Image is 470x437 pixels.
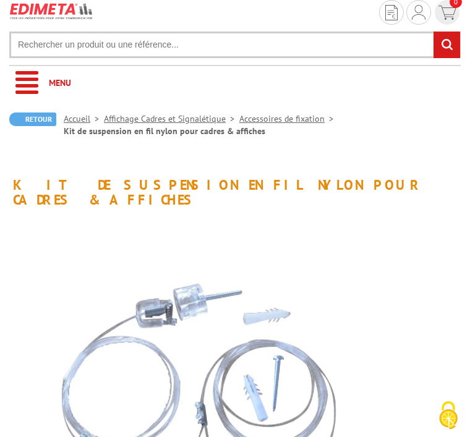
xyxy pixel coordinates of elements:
button: Cookies (fenêtre modale) [427,395,470,437]
span: Menu [49,77,71,88]
a: Menu [9,66,461,100]
img: Cookies (fenêtre modale) [433,400,464,431]
a: Affichage Cadres et Signalétique [104,113,239,124]
img: devis rapide [385,5,398,20]
li: Kit de suspension en fil nylon pour cadres & affiches [64,125,265,137]
input: Rechercher un produit ou une référence... [9,32,461,58]
a: Accessoires de fixation [239,113,338,124]
img: devis rapide [438,6,456,20]
input: rechercher [434,32,460,58]
a: Accueil [64,113,104,124]
img: devis rapide [412,5,425,20]
a: Retour [9,112,56,126]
